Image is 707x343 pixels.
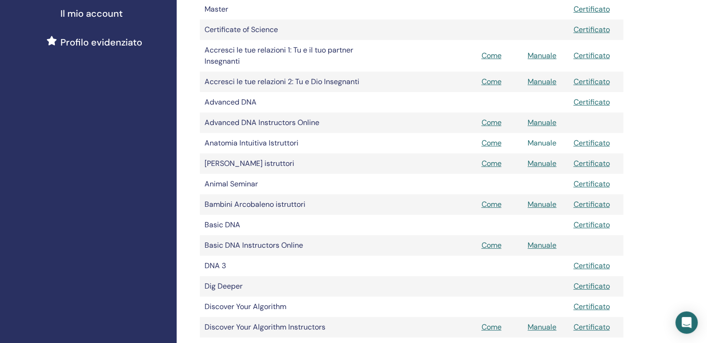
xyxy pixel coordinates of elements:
td: Animal Seminar [200,174,367,194]
a: Certificato [573,220,609,230]
a: Come [481,77,501,86]
td: Dig Deeper [200,276,367,297]
a: Come [481,199,501,209]
a: Manuale [528,51,556,60]
a: Certificato [573,77,609,86]
a: Certificato [573,179,609,189]
td: Certificate of Science [200,20,367,40]
a: Certificato [573,4,609,14]
a: Certificato [573,97,609,107]
a: Come [481,240,501,250]
a: Manuale [528,138,556,148]
a: Come [481,51,501,60]
a: Certificato [573,158,609,168]
a: Manuale [528,322,556,332]
td: Basic DNA Instructors Online [200,235,367,256]
a: Certificato [573,138,609,148]
a: Manuale [528,158,556,168]
td: Discover Your Algorithm Instructors [200,317,367,337]
td: [PERSON_NAME] istruttori [200,153,367,174]
a: Certificato [573,25,609,34]
td: Accresci le tue relazioni 2: Tu e Dio Insegnanti [200,72,367,92]
td: Bambini Arcobaleno istruttori [200,194,367,215]
td: DNA 3 [200,256,367,276]
a: Certificato [573,322,609,332]
a: Manuale [528,240,556,250]
td: Anatomia Intuitiva Istruttori [200,133,367,153]
a: Manuale [528,77,556,86]
a: Certificato [573,261,609,270]
a: Manuale [528,118,556,127]
td: Advanced DNA [200,92,367,112]
a: Manuale [528,199,556,209]
td: Discover Your Algorithm [200,297,367,317]
a: Come [481,158,501,168]
a: Come [481,118,501,127]
span: Il mio account [60,7,123,20]
a: Certificato [573,199,609,209]
td: Advanced DNA Instructors Online [200,112,367,133]
a: Come [481,322,501,332]
a: Certificato [573,302,609,311]
a: Certificato [573,281,609,291]
td: Basic DNA [200,215,367,235]
div: Open Intercom Messenger [675,311,698,334]
a: Come [481,138,501,148]
td: Accresci le tue relazioni 1: Tu e il tuo partner Insegnanti [200,40,367,72]
a: Certificato [573,51,609,60]
span: Profilo evidenziato [60,35,142,49]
